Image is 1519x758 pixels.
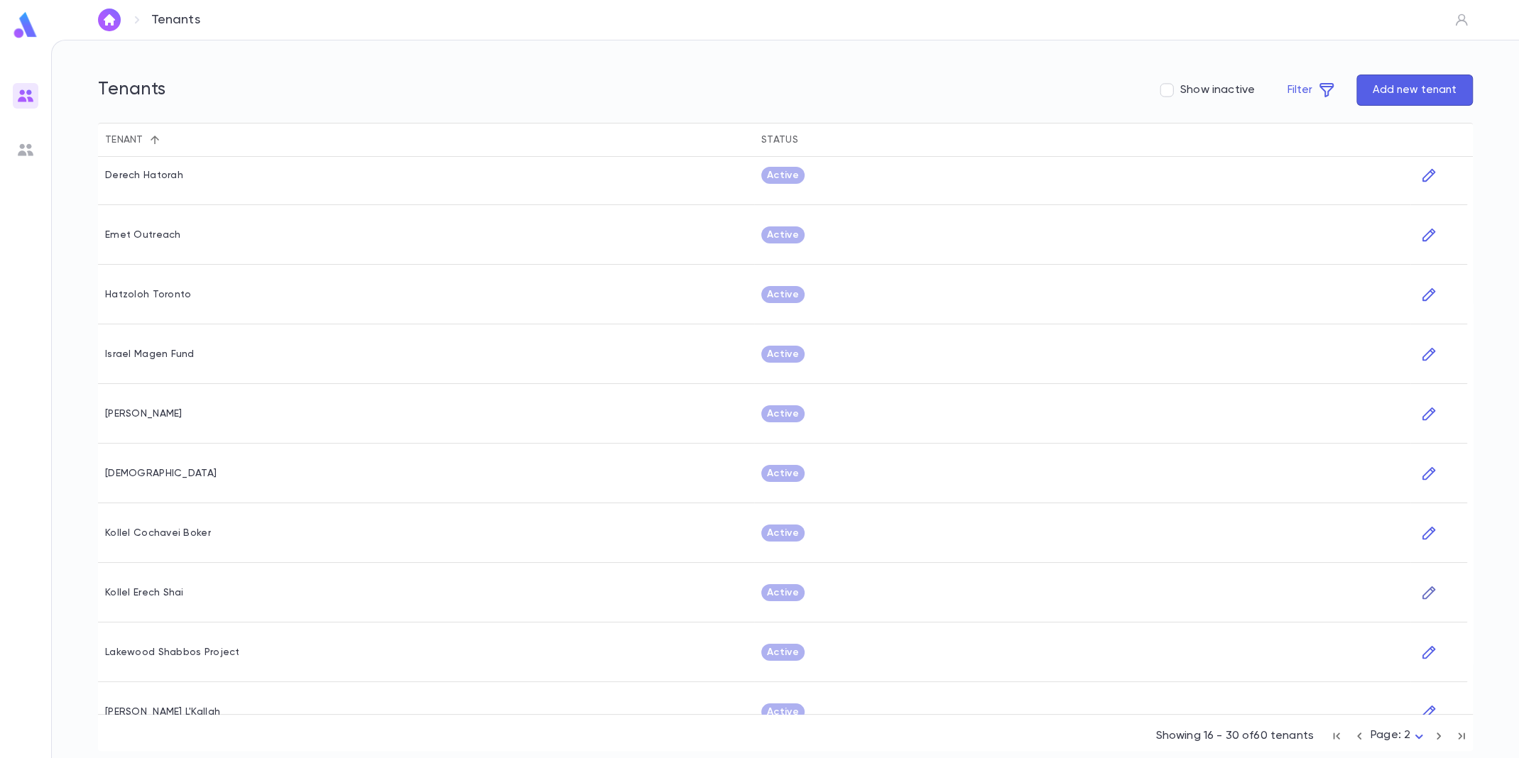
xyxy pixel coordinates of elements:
img: logo [11,11,40,39]
span: Active [761,229,805,241]
button: Add new tenant [1356,75,1473,106]
img: users_gradient.817b64062b48db29b58f0b5e96d8b67b.svg [17,87,34,104]
span: Active [761,587,805,598]
span: Active [761,408,805,419]
div: Hatzoloh Toronto [105,289,191,300]
div: Keter Torah [105,468,217,479]
p: Tenants [151,12,200,28]
div: Tenant [105,123,143,157]
div: Keren Olam Hatorah [105,408,183,419]
span: Show inactive [1180,83,1255,97]
span: Active [761,647,805,658]
div: Derech Hatorah [105,170,183,181]
img: users_grey.add6a7b1bacd1fe57131ad36919bb8de.svg [17,141,34,158]
span: Active [761,289,805,300]
span: Active [761,348,805,360]
div: Status [754,123,1410,157]
button: Sort [798,128,821,151]
h5: Tenants [98,79,166,101]
span: Page: 2 [1371,730,1410,741]
span: Active [761,468,805,479]
div: Page: 2 [1371,725,1427,747]
div: Lev Chana L'Kallah [105,706,220,718]
span: Active [761,527,805,539]
span: Active [761,706,805,718]
button: Sort [143,128,166,151]
div: Tenant [98,123,754,157]
p: Showing 16 - 30 of 60 tenants [1155,729,1314,743]
div: Status [761,123,798,157]
button: Filter [1272,75,1351,106]
span: Active [761,170,805,181]
div: Kollel Erech Shai [105,587,184,598]
div: Lakewood Shabbos Project [105,647,240,658]
div: Emet Outreach [105,229,181,241]
div: Israel Magen Fund [105,348,195,360]
div: Kollel Cochavei Boker [105,527,211,539]
img: home_white.a664292cf8c1dea59945f0da9f25487c.svg [101,14,118,26]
